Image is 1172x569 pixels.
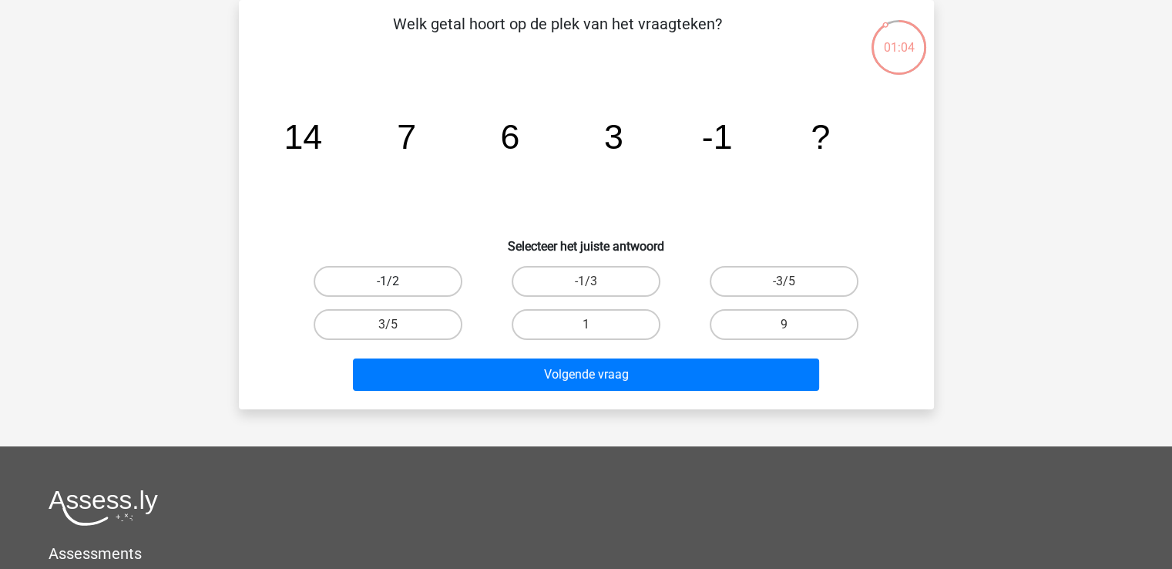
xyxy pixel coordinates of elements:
[353,359,819,391] button: Volgende vraag
[264,227,909,254] h6: Selecteer het juiste antwoord
[710,309,858,340] label: 9
[397,117,416,156] tspan: 7
[49,544,1123,563] h5: Assessments
[314,266,462,297] label: -1/2
[264,12,851,59] p: Welk getal hoort op de plek van het vraagteken?
[314,309,462,340] label: 3/5
[701,117,732,156] tspan: -1
[603,117,623,156] tspan: 3
[49,490,158,526] img: Assessly logo
[512,309,660,340] label: 1
[811,117,830,156] tspan: ?
[710,266,858,297] label: -3/5
[870,19,928,57] div: 01:04
[500,117,519,156] tspan: 6
[284,117,322,156] tspan: 14
[512,266,660,297] label: -1/3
